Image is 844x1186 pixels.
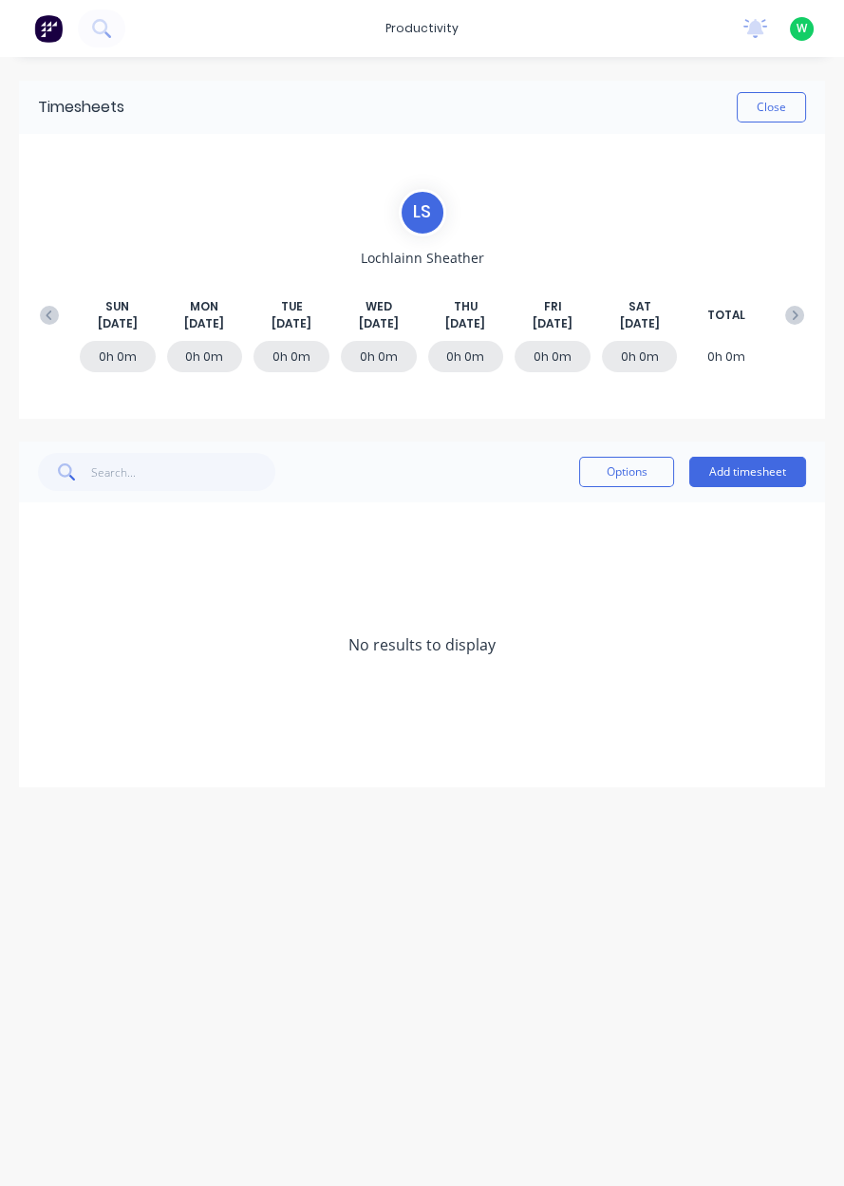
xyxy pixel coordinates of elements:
[428,341,504,372] div: 0h 0m
[91,453,276,491] input: Search...
[688,341,764,372] div: 0h 0m
[399,189,446,236] div: L S
[620,315,660,332] span: [DATE]
[533,315,572,332] span: [DATE]
[454,298,478,315] span: THU
[98,315,138,332] span: [DATE]
[366,298,392,315] span: WED
[579,457,674,487] button: Options
[602,341,678,372] div: 0h 0m
[707,307,745,324] span: TOTAL
[253,341,329,372] div: 0h 0m
[184,315,224,332] span: [DATE]
[445,315,485,332] span: [DATE]
[105,298,129,315] span: SUN
[361,248,484,268] span: Lochlainn Sheather
[19,502,825,787] div: No results to display
[80,341,156,372] div: 0h 0m
[38,96,124,119] div: Timesheets
[359,315,399,332] span: [DATE]
[272,315,311,332] span: [DATE]
[737,92,806,122] button: Close
[190,298,218,315] span: MON
[341,341,417,372] div: 0h 0m
[281,298,303,315] span: TUE
[515,341,591,372] div: 0h 0m
[376,14,468,43] div: productivity
[689,457,806,487] button: Add timesheet
[797,20,807,37] span: W
[167,341,243,372] div: 0h 0m
[543,298,561,315] span: FRI
[34,14,63,43] img: Factory
[628,298,651,315] span: SAT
